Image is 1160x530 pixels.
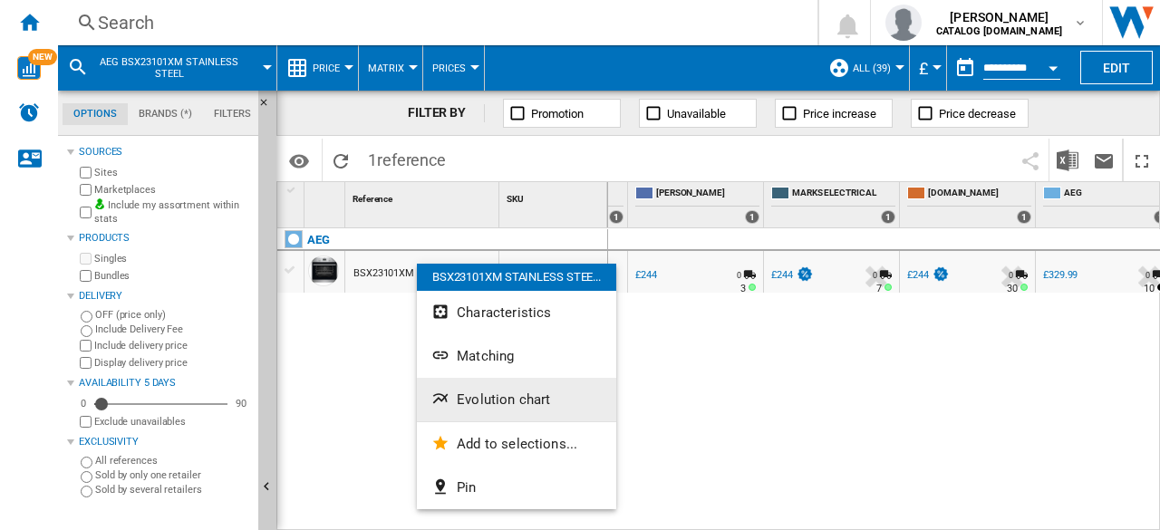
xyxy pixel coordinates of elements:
[457,391,550,408] span: Evolution chart
[457,348,514,364] span: Matching
[417,378,616,421] button: Evolution chart
[417,291,616,334] button: Characteristics
[417,334,616,378] button: Matching
[417,422,616,466] button: Add to selections...
[457,436,577,452] span: Add to selections...
[457,479,476,496] span: Pin
[417,466,616,509] button: Pin...
[457,304,551,321] span: Characteristics
[417,264,616,291] div: BSX23101XM STAINLESS STEE...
